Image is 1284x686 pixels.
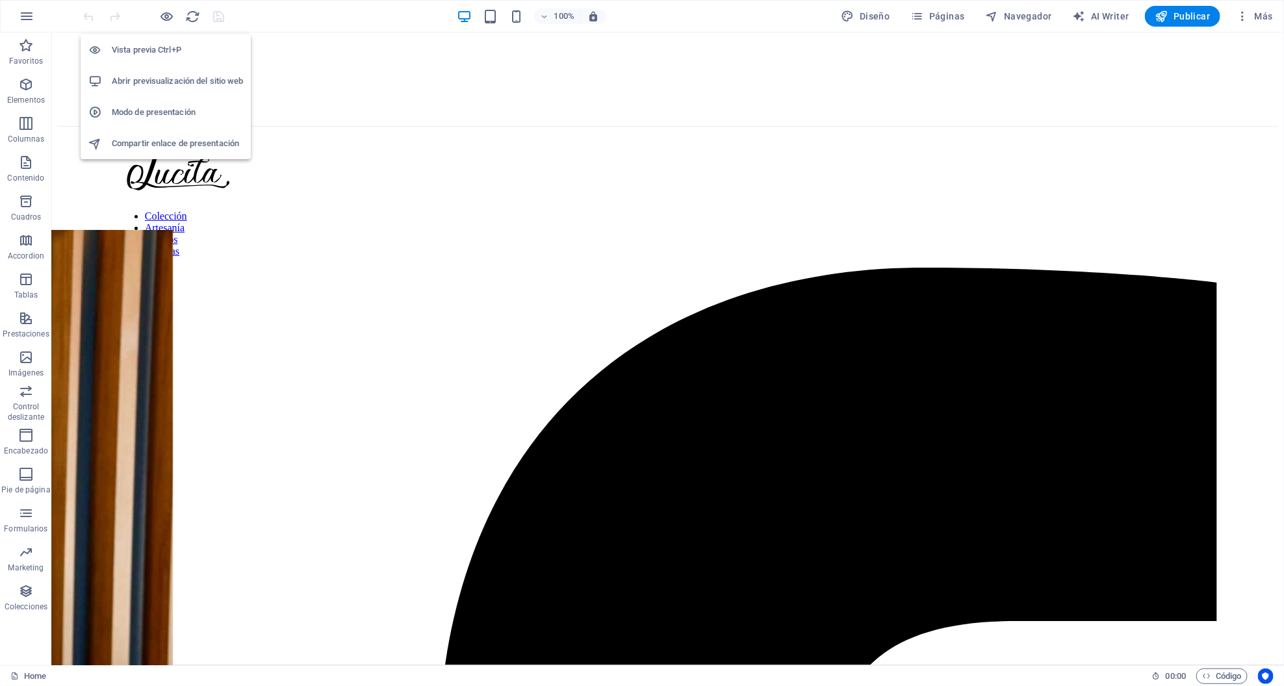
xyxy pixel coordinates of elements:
[7,95,45,105] p: Elementos
[8,368,44,378] p: Imágenes
[4,446,48,456] p: Encabezado
[8,134,45,144] p: Columnas
[11,212,42,222] p: Cuadros
[554,8,574,24] h6: 100%
[1166,668,1186,684] span: 00 00
[1073,10,1129,23] span: AI Writer
[112,105,243,120] h6: Modo de presentación
[911,10,965,23] span: Páginas
[1152,668,1187,684] h6: Tiempo de la sesión
[186,9,201,24] i: Volver a cargar página
[9,56,43,66] p: Favoritos
[8,251,44,261] p: Accordion
[1175,671,1177,681] span: :
[8,563,44,573] p: Marketing
[10,668,46,684] a: Haz clic para cancelar la selección y doble clic para abrir páginas
[3,329,49,339] p: Prestaciones
[4,524,47,534] p: Formularios
[1236,10,1273,23] span: Más
[1202,668,1242,684] span: Código
[185,8,201,24] button: reload
[1068,6,1135,27] button: AI Writer
[1145,6,1221,27] button: Publicar
[7,173,44,183] p: Contenido
[836,6,895,27] div: Diseño (Ctrl+Alt+Y)
[841,10,890,23] span: Diseño
[112,136,243,151] h6: Compartir enlace de presentación
[1231,6,1278,27] button: Más
[587,10,599,22] i: Al redimensionar, ajustar el nivel de zoom automáticamente para ajustarse al dispositivo elegido.
[906,6,970,27] button: Páginas
[112,73,243,89] h6: Abrir previsualización del sitio web
[112,42,243,58] h6: Vista previa Ctrl+P
[14,290,38,300] p: Tablas
[1196,668,1248,684] button: Código
[1,485,50,495] p: Pie de página
[1258,668,1274,684] button: Usercentrics
[836,6,895,27] button: Diseño
[981,6,1057,27] button: Navegador
[534,8,580,24] button: 100%
[5,602,47,612] p: Colecciones
[986,10,1052,23] span: Navegador
[1155,10,1211,23] span: Publicar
